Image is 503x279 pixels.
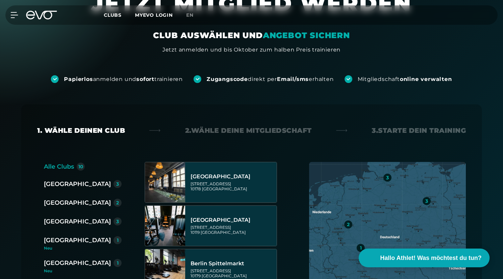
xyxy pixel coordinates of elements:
div: [GEOGRAPHIC_DATA] [191,217,275,223]
div: 10 [78,164,83,169]
div: 1 [360,246,362,250]
div: 2 [347,222,350,227]
div: [GEOGRAPHIC_DATA] [44,217,111,226]
strong: sofort [136,76,154,82]
span: Hallo Athlet! Was möchtest du tun? [380,254,482,263]
div: Neu [44,269,122,273]
div: [GEOGRAPHIC_DATA] [44,179,111,189]
div: direkt per erhalten [207,76,334,83]
em: ANGEBOT SICHERN [263,30,350,40]
button: Hallo Athlet! Was möchtest du tun? [359,249,490,267]
a: Clubs [104,12,135,18]
div: Berlin Spittelmarkt [191,260,275,267]
div: 1. Wähle deinen Club [37,126,125,135]
div: 3 [386,175,389,180]
div: [STREET_ADDRESS] 10119 [GEOGRAPHIC_DATA] [191,225,275,235]
div: 1 [117,261,119,265]
div: [STREET_ADDRESS] 10178 [GEOGRAPHIC_DATA] [191,181,275,191]
div: 3. Starte dein Training [372,126,466,135]
strong: Papierlos [64,76,93,82]
strong: online verwalten [400,76,452,82]
img: Berlin Rosenthaler Platz [145,206,185,246]
div: Alle Clubs [44,162,74,171]
div: [GEOGRAPHIC_DATA] [44,258,111,268]
div: Mitgliedschaft [358,76,452,83]
div: 2. Wähle deine Mitgliedschaft [185,126,312,135]
strong: Zugangscode [207,76,248,82]
div: CLUB AUSWÄHLEN UND [153,30,350,41]
div: 3 [116,182,119,186]
div: Jetzt anmelden und bis Oktober zum halben Preis trainieren [162,46,341,54]
strong: Email/sms [277,76,309,82]
span: en [186,12,194,18]
a: MYEVO LOGIN [135,12,173,18]
div: [GEOGRAPHIC_DATA] [191,173,275,180]
div: anmelden und trainieren [64,76,183,83]
div: 1 [117,238,119,243]
a: en [186,11,202,19]
span: Clubs [104,12,122,18]
div: [GEOGRAPHIC_DATA] [44,236,111,245]
img: Berlin Alexanderplatz [145,162,185,202]
div: 3 [425,199,428,203]
div: [GEOGRAPHIC_DATA] [44,198,111,207]
div: 3 [116,219,119,224]
div: 2 [116,200,119,205]
div: [STREET_ADDRESS] 10179 [GEOGRAPHIC_DATA] [191,268,275,278]
div: Neu [44,246,127,250]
